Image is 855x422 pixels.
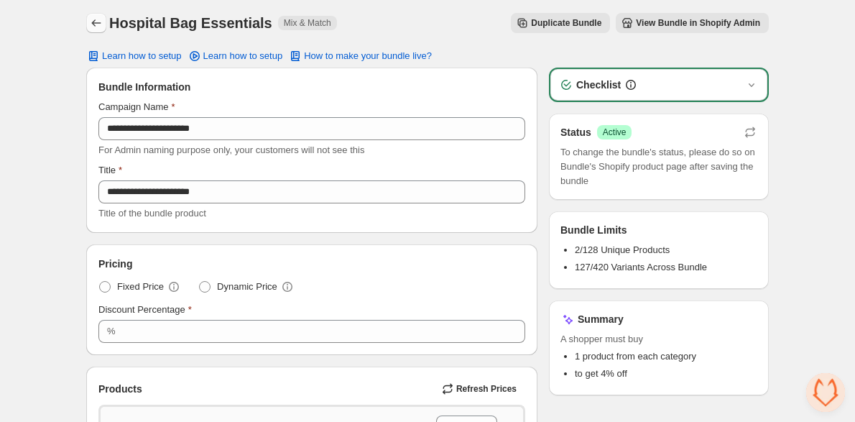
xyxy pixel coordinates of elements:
[98,145,364,155] span: For Admin naming purpose only, your customers will not see this
[98,80,190,94] span: Bundle Information
[98,208,206,219] span: Title of the bundle product
[98,303,192,317] label: Discount Percentage
[578,312,624,326] h3: Summary
[78,46,190,66] button: Learn how to setup
[456,383,517,395] span: Refresh Prices
[576,78,621,92] h3: Checklist
[98,382,142,396] span: Products
[203,50,283,62] span: Learn how to setup
[560,332,757,347] span: A shopper must buy
[575,262,707,272] span: 127/420 Variants Across Bundle
[531,17,601,29] span: Duplicate Bundle
[109,14,272,32] h1: Hospital Bag Essentials
[102,50,182,62] span: Learn how to setup
[107,324,116,339] div: %
[98,257,132,271] span: Pricing
[279,46,440,66] button: How to make your bundle live?
[304,50,432,62] span: How to make your bundle live?
[284,17,331,29] span: Mix & Match
[560,125,591,139] h3: Status
[436,379,525,399] button: Refresh Prices
[575,349,757,364] li: 1 product from each category
[179,46,292,66] a: Learn how to setup
[86,13,106,33] button: Back
[117,280,164,294] span: Fixed Price
[560,223,627,237] h3: Bundle Limits
[98,100,175,114] label: Campaign Name
[511,13,610,33] button: Duplicate Bundle
[616,13,769,33] button: View Bundle in Shopify Admin
[636,17,760,29] span: View Bundle in Shopify Admin
[575,244,670,255] span: 2/128 Unique Products
[217,280,277,294] span: Dynamic Price
[806,373,845,412] div: Open chat
[603,127,627,138] span: Active
[575,367,757,381] li: to get 4% off
[560,145,757,188] span: To change the bundle's status, please do so on Bundle's Shopify product page after saving the bundle
[98,163,122,178] label: Title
